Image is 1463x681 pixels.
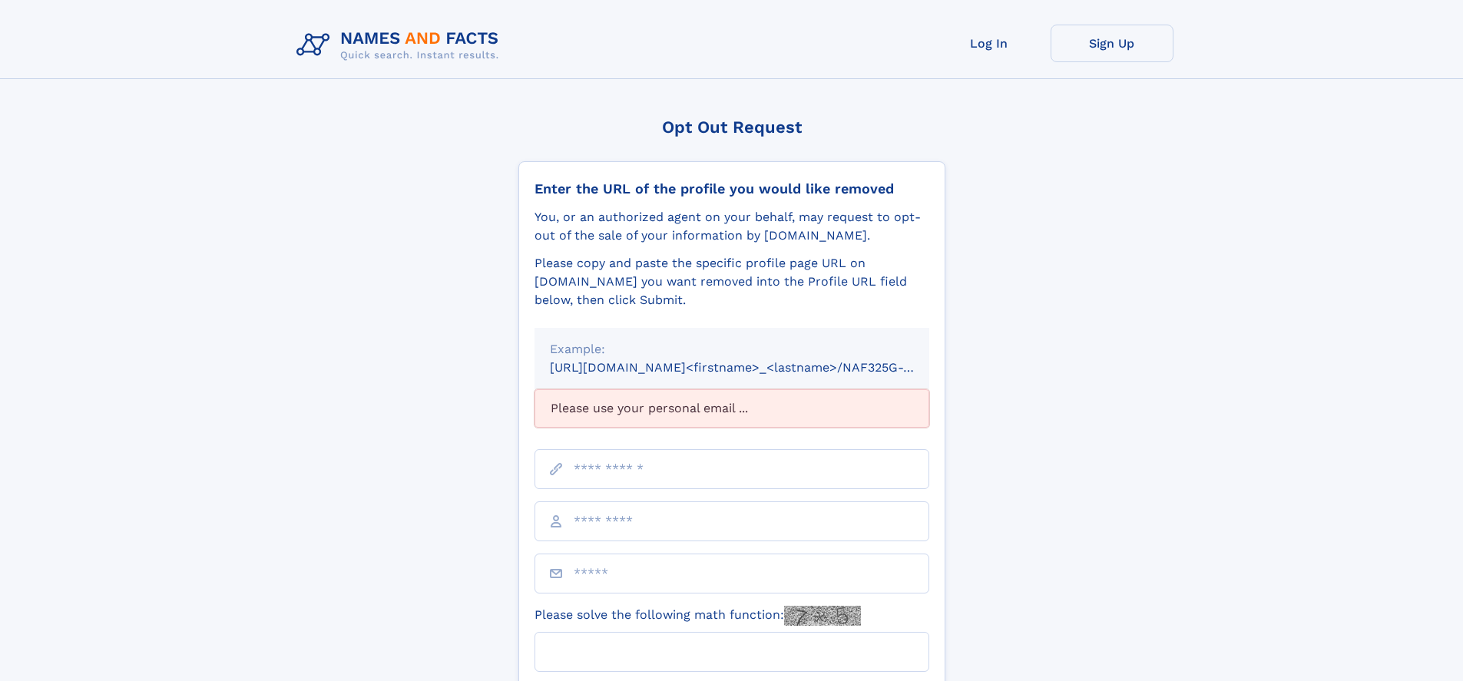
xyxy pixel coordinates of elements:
a: Sign Up [1051,25,1173,62]
div: You, or an authorized agent on your behalf, may request to opt-out of the sale of your informatio... [535,208,929,245]
div: Example: [550,340,914,359]
label: Please solve the following math function: [535,606,861,626]
div: Opt Out Request [518,117,945,137]
div: Please copy and paste the specific profile page URL on [DOMAIN_NAME] you want removed into the Pr... [535,254,929,309]
div: Enter the URL of the profile you would like removed [535,180,929,197]
img: Logo Names and Facts [290,25,511,66]
a: Log In [928,25,1051,62]
div: Please use your personal email ... [535,389,929,428]
small: [URL][DOMAIN_NAME]<firstname>_<lastname>/NAF325G-xxxxxxxx [550,360,958,375]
